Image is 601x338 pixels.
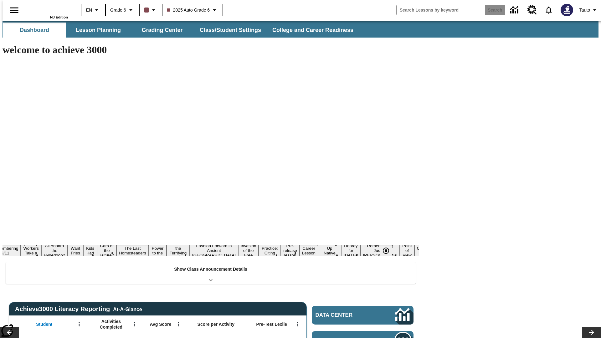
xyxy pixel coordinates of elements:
span: Student [36,321,52,327]
span: Data Center [316,312,374,318]
button: Lesson Planning [67,23,130,38]
p: Show Class Announcement Details [174,266,247,273]
button: Open Menu [74,320,84,329]
span: Pre-Test Lexile [256,321,287,327]
button: College and Career Readiness [267,23,358,38]
button: Dashboard [3,23,66,38]
button: Language: EN, Select a language [83,4,103,16]
button: Class color is dark brown. Change class color [141,4,160,16]
button: Slide 7 The Last Homesteaders [116,245,149,256]
button: Class: 2025 Auto Grade 6, Select your class [164,4,221,16]
input: search field [397,5,483,15]
button: Slide 10 Fashion Forward in Ancient Rome [190,243,238,259]
a: Notifications [541,2,557,18]
button: Slide 18 Point of View [400,243,414,259]
button: Slide 16 Hooray for Constitution Day! [341,243,361,259]
span: Avg Score [150,321,171,327]
a: Data Center [312,306,414,325]
a: Home [27,3,68,15]
button: Grading Center [131,23,193,38]
span: Activities Completed [90,319,132,330]
button: Open Menu [130,320,139,329]
span: EN [86,7,92,13]
button: Slide 9 Attack of the Terrifying Tomatoes [167,240,190,261]
button: Lesson carousel, Next [582,327,601,338]
a: Data Center [506,2,524,19]
button: Slide 4 Do You Want Fries With That? [68,236,83,266]
button: Slide 3 All Aboard the Hyperloop? [41,243,68,259]
button: Slide 13 Pre-release lesson [281,243,300,259]
img: Avatar [561,4,573,16]
button: Select a new avatar [557,2,577,18]
span: Achieve3000 Literacy Reporting [15,305,142,313]
span: Grade 6 [110,7,126,13]
div: SubNavbar [3,21,598,38]
button: Open Menu [293,320,302,329]
button: Slide 2 Labor Day: Workers Take a Stand [21,240,41,261]
div: At-A-Glance [113,305,142,312]
button: Slide 5 Dirty Jobs Kids Had To Do [83,236,97,266]
div: Home [27,2,68,19]
button: Slide 11 The Invasion of the Free CD [238,238,259,263]
button: Slide 19 The Constitution's Balancing Act [414,240,444,261]
button: Open side menu [5,1,23,19]
button: Pause [380,245,392,256]
span: 2025 Auto Grade 6 [167,7,210,13]
div: Pause [380,245,398,256]
div: SubNavbar [3,23,359,38]
button: Slide 14 Career Lesson [300,245,318,256]
button: Slide 6 Cars of the Future? [97,243,116,259]
button: Slide 12 Mixed Practice: Citing Evidence [259,240,281,261]
button: Slide 17 Remembering Justice O'Connor [361,243,400,259]
button: Open Menu [174,320,183,329]
button: Class/Student Settings [195,23,266,38]
a: Resource Center, Will open in new tab [524,2,541,18]
button: Slide 8 Solar Power to the People [149,240,167,261]
span: Score per Activity [198,321,235,327]
h1: welcome to achieve 3000 [3,44,419,56]
span: Tauto [579,7,590,13]
button: Grade: Grade 6, Select a grade [108,4,137,16]
button: Slide 15 Cooking Up Native Traditions [318,240,341,261]
button: Profile/Settings [577,4,601,16]
div: Show Class Announcement Details [6,262,416,284]
span: NJ Edition [50,15,68,19]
